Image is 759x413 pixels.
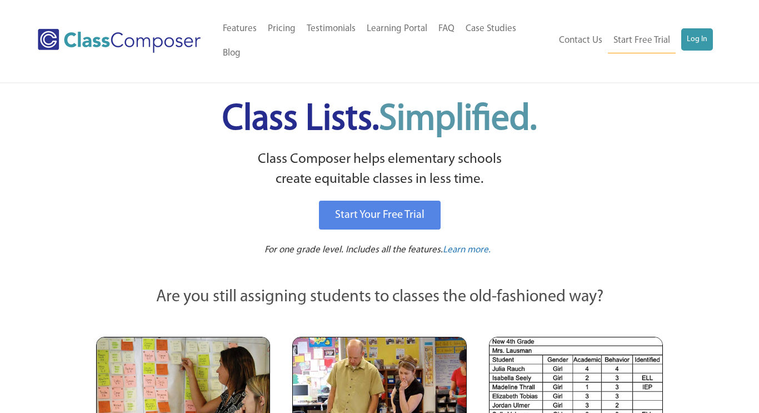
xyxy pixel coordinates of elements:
span: Learn more. [443,245,491,255]
a: Testimonials [301,17,361,41]
a: Blog [217,41,246,66]
a: Learn more. [443,243,491,257]
a: Start Free Trial [608,28,676,53]
a: Case Studies [460,17,522,41]
p: Are you still assigning students to classes the old-fashioned way? [96,285,663,310]
p: Class Composer helps elementary schools create equitable classes in less time. [94,150,665,190]
span: Class Lists. [222,102,537,138]
a: Features [217,17,262,41]
nav: Header Menu [550,28,712,53]
span: Start Your Free Trial [335,210,425,221]
a: Log In [681,28,713,51]
a: Contact Us [553,28,608,53]
img: Class Composer [38,29,200,53]
a: Learning Portal [361,17,433,41]
nav: Header Menu [217,17,551,66]
a: FAQ [433,17,460,41]
a: Pricing [262,17,301,41]
a: Start Your Free Trial [319,201,441,230]
span: Simplified. [379,102,537,138]
span: For one grade level. Includes all the features. [264,245,443,255]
